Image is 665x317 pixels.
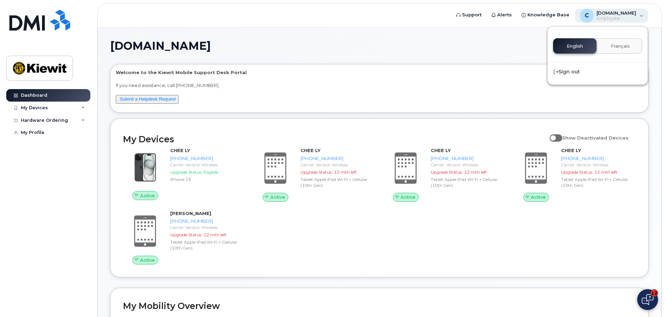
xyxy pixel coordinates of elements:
span: 12 mth left [594,169,617,175]
span: Upgrade Status: [301,169,332,175]
span: [DOMAIN_NAME] [110,41,211,51]
span: Upgrade Status: [431,169,463,175]
img: Open chat [642,294,654,305]
div: [PHONE_NUMBER] [561,155,633,162]
span: 12 mth left [204,232,227,237]
p: If you need assistance, call [PHONE_NUMBER] [116,82,643,89]
p: Welcome to the Kiewit Mobile Support Desk Portal [116,69,643,76]
h2: My Devices [123,134,546,144]
button: Submit a Helpdesk Request [116,95,179,104]
div: 12 [651,290,657,296]
span: 12 mth left [464,169,487,175]
span: Active [401,194,416,200]
div: Carrier: Verizon Wireless [170,162,242,168]
span: Français [611,43,630,49]
span: Upgrade Status: [561,169,593,175]
div: iPhone 15 [170,176,242,182]
strong: CHEE LY [431,148,451,153]
div: [PHONE_NUMBER] [431,155,503,162]
div: Tablet Apple iPad Wi-Fi + Cellular (10th Gen) [561,176,633,188]
div: Sign out [548,65,648,78]
button: 12 [637,289,658,310]
span: 12 mth left [334,169,357,175]
strong: CHEE LY [301,148,320,153]
span: Upgrade Status: [170,232,202,237]
a: ActiveCHEE LY[PHONE_NUMBER]Carrier: Verizon WirelessUpgrade Status:EligibleiPhone 15 [123,147,245,200]
a: ActiveCHEE LY[PHONE_NUMBER]Carrier: Verizon WirelessUpgrade Status:12 mth leftTablet Apple iPad W... [384,147,506,201]
div: [PHONE_NUMBER] [170,155,242,162]
a: Submit a Helpdesk Request [120,96,176,102]
div: [PHONE_NUMBER] [170,218,242,224]
span: Upgrade Status: [170,169,202,175]
strong: CHEE LY [561,148,581,153]
strong: [PERSON_NAME] [170,211,211,216]
div: [PHONE_NUMBER] [301,155,372,162]
div: Carrier: Verizon Wireless [170,224,242,230]
a: ActiveCHEE LY[PHONE_NUMBER]Carrier: Verizon WirelessUpgrade Status:12 mth leftTablet Apple iPad W... [514,147,636,201]
strong: CHEE LY [170,148,190,153]
a: ActiveCHEE LY[PHONE_NUMBER]Carrier: Verizon WirelessUpgrade Status:12 mth leftTablet Apple iPad W... [253,147,375,201]
input: Show Deactivated Devices [550,131,555,137]
div: Carrier: Verizon Wireless [561,162,633,168]
img: iPhone_15_Black.png [129,151,162,184]
span: Eligible [204,169,218,175]
div: Tablet Apple iPad Wi-Fi + Cellular (10th Gen) [301,176,372,188]
span: Show Deactivated Devices [562,135,629,141]
span: Active [270,194,285,200]
div: Carrier: Verizon Wireless [301,162,372,168]
span: Active [140,257,155,263]
span: Active [140,192,155,199]
div: Carrier: Verizon Wireless [431,162,503,168]
div: Tablet Apple iPad Wi-Fi + Cellular (10th Gen) [170,239,242,251]
h2: My Mobility Overview [123,301,636,311]
span: Active [531,194,546,200]
div: Tablet Apple iPad Wi-Fi + Cellular (10th Gen) [431,176,503,188]
a: Active[PERSON_NAME][PHONE_NUMBER]Carrier: Verizon WirelessUpgrade Status:12 mth leftTablet Apple ... [123,210,245,264]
